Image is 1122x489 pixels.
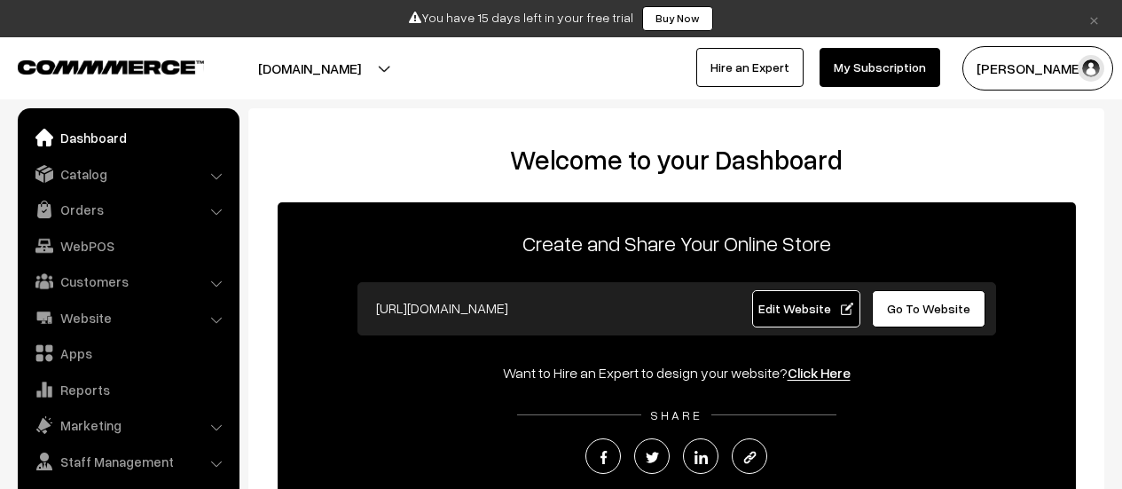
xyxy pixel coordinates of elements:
[266,144,1087,176] h2: Welcome to your Dashboard
[642,6,713,31] a: Buy Now
[18,55,173,76] a: COMMMERCE
[22,409,233,441] a: Marketing
[22,374,233,406] a: Reports
[1082,8,1106,29] a: ×
[758,301,853,316] span: Edit Website
[22,337,233,369] a: Apps
[22,446,233,477] a: Staff Management
[752,290,860,327] a: Edit Website
[22,158,233,190] a: Catalog
[641,407,711,422] span: SHARE
[820,48,940,87] a: My Subscription
[22,193,233,225] a: Orders
[278,362,1076,383] div: Want to Hire an Expert to design your website?
[962,46,1113,91] button: [PERSON_NAME]
[6,6,1116,31] div: You have 15 days left in your free trial
[22,265,233,297] a: Customers
[872,290,986,327] a: Go To Website
[196,46,423,91] button: [DOMAIN_NAME]
[696,48,804,87] a: Hire an Expert
[887,301,970,316] span: Go To Website
[788,364,851,382] a: Click Here
[22,302,233,334] a: Website
[22,122,233,154] a: Dashboard
[18,60,204,74] img: COMMMERCE
[278,227,1076,259] p: Create and Share Your Online Store
[22,230,233,262] a: WebPOS
[1078,55,1104,82] img: user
